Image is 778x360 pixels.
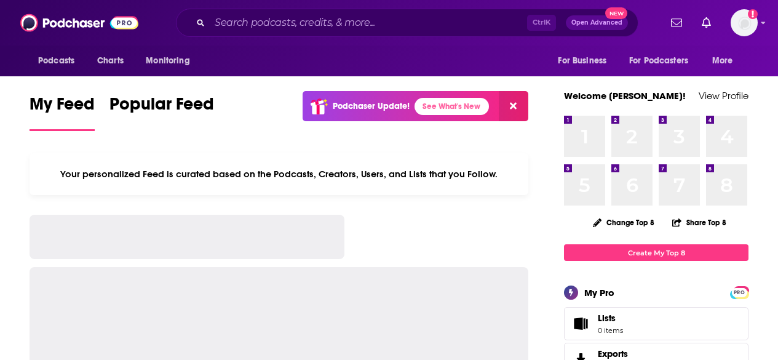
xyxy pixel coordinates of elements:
[176,9,638,37] div: Search podcasts, credits, & more...
[564,307,748,340] a: Lists
[30,94,95,131] a: My Feed
[566,15,628,30] button: Open AdvancedNew
[89,49,131,73] a: Charts
[146,52,189,70] span: Monitoring
[731,9,758,36] button: Show profile menu
[704,49,748,73] button: open menu
[598,313,616,324] span: Lists
[568,315,593,332] span: Lists
[672,210,727,234] button: Share Top 8
[621,49,706,73] button: open menu
[584,287,614,298] div: My Pro
[210,13,527,33] input: Search podcasts, credits, & more...
[97,52,124,70] span: Charts
[731,9,758,36] span: Logged in as EPilcher
[605,7,627,19] span: New
[38,52,74,70] span: Podcasts
[549,49,622,73] button: open menu
[598,348,628,359] span: Exports
[666,12,687,33] a: Show notifications dropdown
[598,313,623,324] span: Lists
[527,15,556,31] span: Ctrl K
[564,90,686,102] a: Welcome [PERSON_NAME]!
[585,215,662,230] button: Change Top 8
[697,12,716,33] a: Show notifications dropdown
[109,94,214,131] a: Popular Feed
[712,52,733,70] span: More
[30,49,90,73] button: open menu
[598,326,623,335] span: 0 items
[731,9,758,36] img: User Profile
[732,287,747,297] a: PRO
[699,90,748,102] a: View Profile
[748,9,758,19] svg: Add a profile image
[333,101,410,111] p: Podchaser Update!
[558,52,606,70] span: For Business
[629,52,688,70] span: For Podcasters
[109,94,214,122] span: Popular Feed
[732,288,747,297] span: PRO
[564,244,748,261] a: Create My Top 8
[137,49,205,73] button: open menu
[30,94,95,122] span: My Feed
[30,153,528,195] div: Your personalized Feed is curated based on the Podcasts, Creators, Users, and Lists that you Follow.
[20,11,138,34] img: Podchaser - Follow, Share and Rate Podcasts
[571,20,622,26] span: Open Advanced
[415,98,489,115] a: See What's New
